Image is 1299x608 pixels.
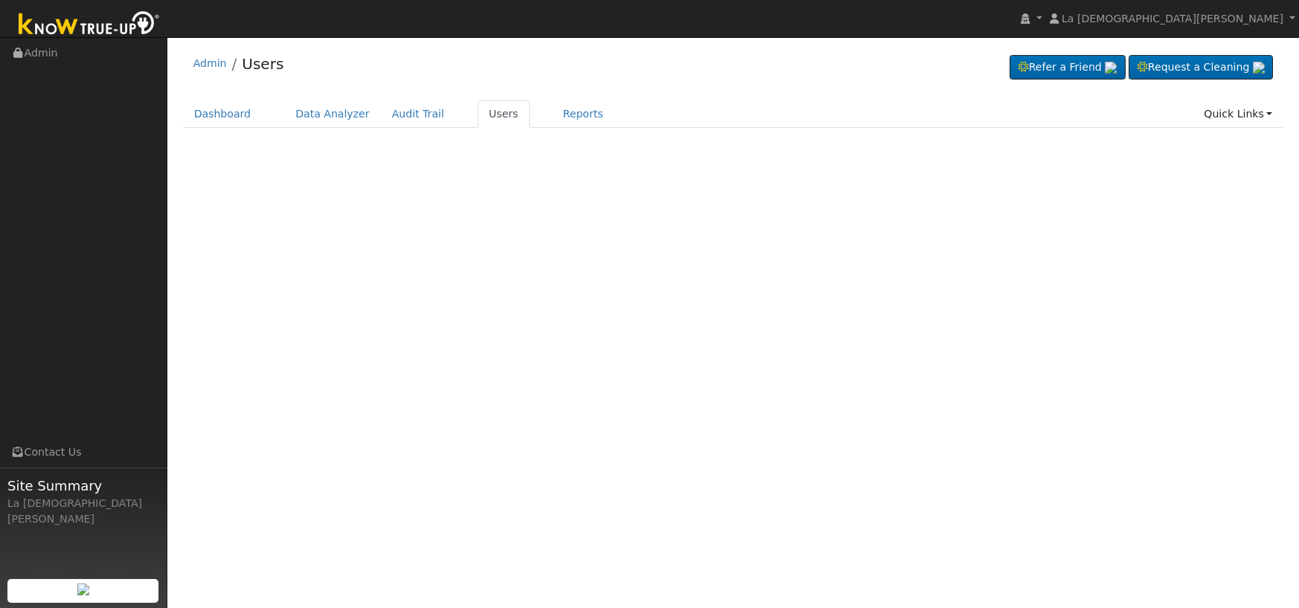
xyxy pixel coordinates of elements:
a: Users [478,100,530,128]
img: Know True-Up [11,8,167,42]
a: Data Analyzer [284,100,381,128]
span: Site Summary [7,476,159,496]
div: La [DEMOGRAPHIC_DATA][PERSON_NAME] [7,496,159,527]
a: Dashboard [183,100,263,128]
img: retrieve [77,583,89,595]
a: Quick Links [1193,100,1283,128]
img: retrieve [1105,62,1117,74]
span: La [DEMOGRAPHIC_DATA][PERSON_NAME] [1062,13,1283,25]
a: Request a Cleaning [1129,55,1273,80]
a: Users [242,55,283,73]
a: Refer a Friend [1010,55,1126,80]
img: retrieve [1253,62,1265,74]
a: Reports [552,100,615,128]
a: Admin [193,57,227,69]
a: Audit Trail [381,100,455,128]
